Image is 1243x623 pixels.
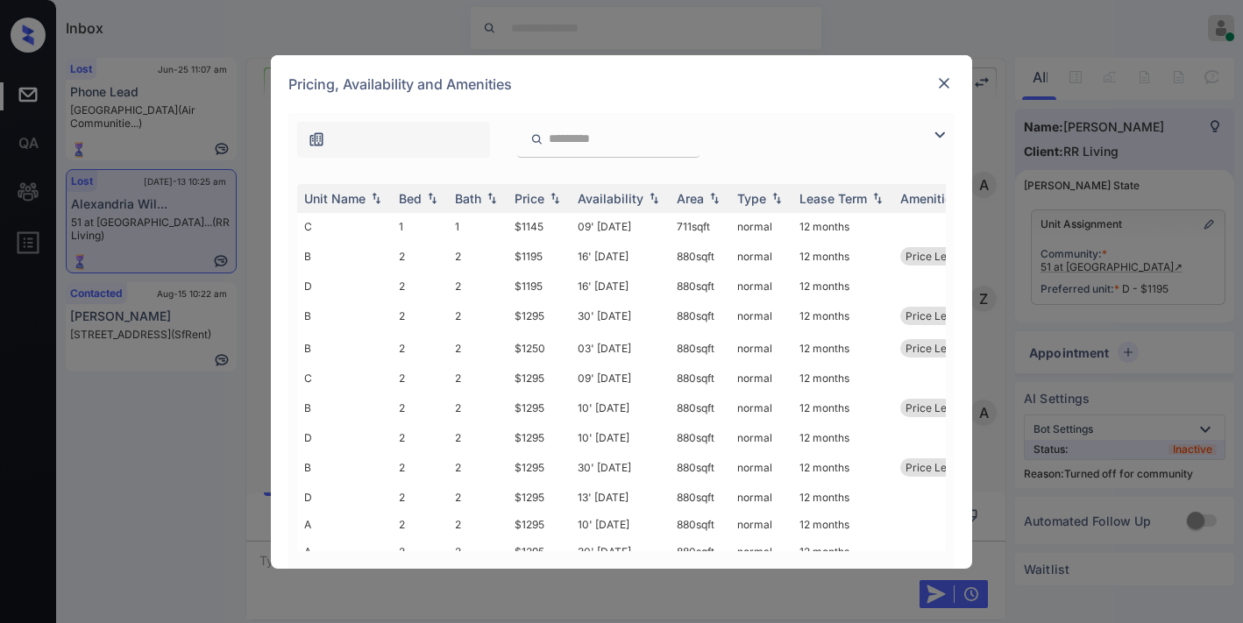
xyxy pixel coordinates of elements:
[670,365,730,392] td: 880 sqft
[670,300,730,332] td: 880 sqft
[571,538,670,565] td: 30' [DATE]
[906,401,970,414] span: Price Leader
[571,332,670,365] td: 03' [DATE]
[508,332,571,365] td: $1250
[670,273,730,300] td: 880 sqft
[730,451,792,484] td: normal
[730,538,792,565] td: normal
[900,191,959,206] div: Amenities
[571,240,670,273] td: 16' [DATE]
[929,124,950,145] img: icon-zuma
[792,424,893,451] td: 12 months
[297,332,392,365] td: B
[392,484,448,511] td: 2
[448,538,508,565] td: 2
[571,484,670,511] td: 13' [DATE]
[448,365,508,392] td: 2
[706,192,723,204] img: sorting
[571,273,670,300] td: 16' [DATE]
[730,332,792,365] td: normal
[508,538,571,565] td: $1295
[297,511,392,538] td: A
[392,273,448,300] td: 2
[297,538,392,565] td: A
[737,191,766,206] div: Type
[508,240,571,273] td: $1195
[906,309,970,322] span: Price Leader
[508,484,571,511] td: $1295
[670,392,730,424] td: 880 sqft
[571,511,670,538] td: 10' [DATE]
[730,213,792,240] td: normal
[792,240,893,273] td: 12 months
[508,511,571,538] td: $1295
[392,240,448,273] td: 2
[730,365,792,392] td: normal
[448,511,508,538] td: 2
[455,191,481,206] div: Bath
[645,192,663,204] img: sorting
[448,273,508,300] td: 2
[271,55,972,113] div: Pricing, Availability and Amenities
[730,511,792,538] td: normal
[670,332,730,365] td: 880 sqft
[508,365,571,392] td: $1295
[935,74,953,92] img: close
[730,300,792,332] td: normal
[297,365,392,392] td: C
[730,392,792,424] td: normal
[571,424,670,451] td: 10' [DATE]
[730,484,792,511] td: normal
[448,332,508,365] td: 2
[792,538,893,565] td: 12 months
[670,538,730,565] td: 880 sqft
[448,213,508,240] td: 1
[906,250,970,263] span: Price Leader
[670,424,730,451] td: 880 sqft
[530,131,543,147] img: icon-zuma
[508,424,571,451] td: $1295
[792,300,893,332] td: 12 months
[392,300,448,332] td: 2
[792,213,893,240] td: 12 months
[792,484,893,511] td: 12 months
[571,365,670,392] td: 09' [DATE]
[392,392,448,424] td: 2
[297,300,392,332] td: B
[670,213,730,240] td: 711 sqft
[392,451,448,484] td: 2
[571,300,670,332] td: 30' [DATE]
[792,273,893,300] td: 12 months
[297,240,392,273] td: B
[869,192,886,204] img: sorting
[792,451,893,484] td: 12 months
[448,451,508,484] td: 2
[730,424,792,451] td: normal
[392,365,448,392] td: 2
[297,451,392,484] td: B
[448,300,508,332] td: 2
[448,240,508,273] td: 2
[297,213,392,240] td: C
[578,191,643,206] div: Availability
[297,392,392,424] td: B
[297,484,392,511] td: D
[792,392,893,424] td: 12 months
[392,332,448,365] td: 2
[768,192,785,204] img: sorting
[670,451,730,484] td: 880 sqft
[367,192,385,204] img: sorting
[508,213,571,240] td: $1145
[571,392,670,424] td: 10' [DATE]
[392,538,448,565] td: 2
[399,191,422,206] div: Bed
[508,273,571,300] td: $1195
[571,213,670,240] td: 09' [DATE]
[308,131,325,148] img: icon-zuma
[546,192,564,204] img: sorting
[423,192,441,204] img: sorting
[792,365,893,392] td: 12 months
[571,451,670,484] td: 30' [DATE]
[906,461,970,474] span: Price Leader
[677,191,704,206] div: Area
